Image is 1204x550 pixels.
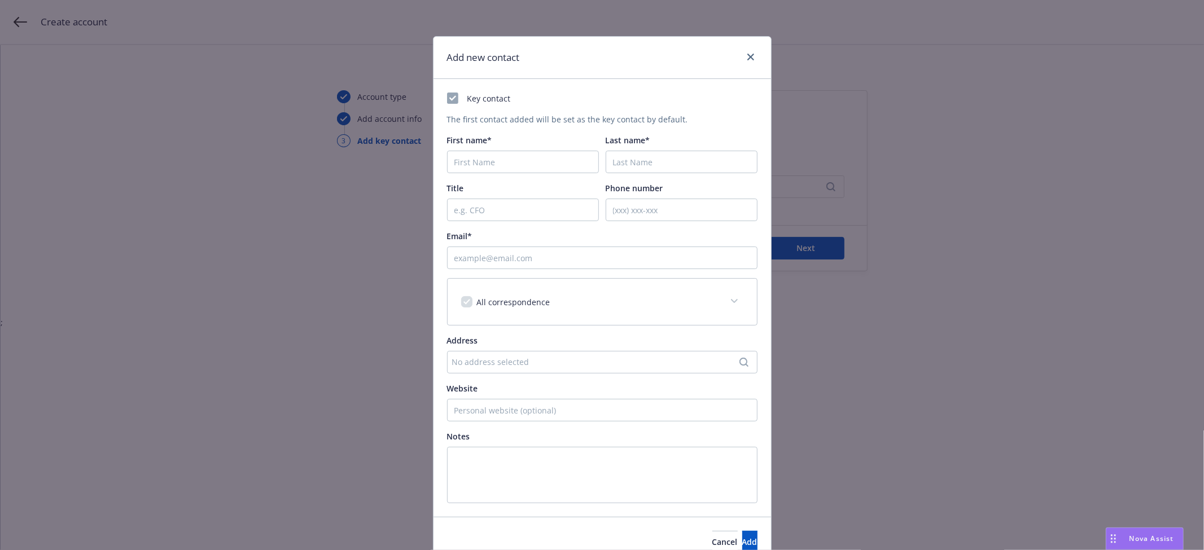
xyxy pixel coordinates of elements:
span: First name* [447,135,492,146]
span: Title [447,183,464,193]
div: Key contact [447,93,758,104]
input: (xxx) xxx-xxx [606,199,758,221]
input: Personal website (optional) [447,399,758,421]
span: Last name* [606,135,650,146]
div: All correspondence [448,279,757,325]
input: Last Name [606,151,758,173]
input: e.g. CFO [447,199,599,221]
div: The first contact added will be set as the key contact by default. [447,113,758,125]
span: Phone number [606,183,663,193]
div: Drag to move [1106,528,1120,549]
a: close [744,50,758,64]
span: Address [447,335,478,346]
div: No address selected [452,356,741,368]
span: Cancel [712,536,738,547]
span: Email* [447,231,472,241]
span: All correspondence [477,297,550,307]
button: No address selected [447,351,758,373]
button: Nova Assist [1106,527,1184,550]
svg: Search [739,358,748,367]
input: First Name [447,151,599,173]
span: Nova Assist [1129,534,1174,543]
span: Add [742,536,758,547]
span: Website [447,383,478,394]
h1: Add new contact [447,50,520,65]
span: Notes [447,431,470,442]
input: example@email.com [447,247,758,269]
